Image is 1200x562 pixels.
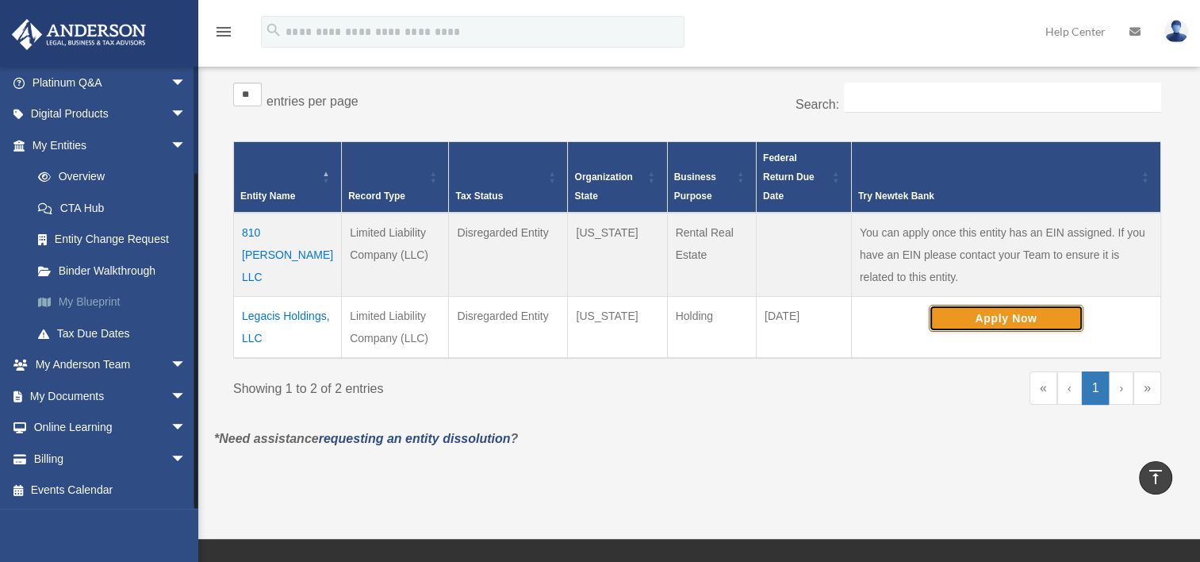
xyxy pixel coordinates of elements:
span: arrow_drop_down [171,67,202,99]
th: Federal Return Due Date: Activate to sort [756,141,851,213]
span: Organization State [574,171,632,202]
span: arrow_drop_down [171,98,202,131]
a: Binder Walkthrough [22,255,210,287]
a: Tax Due Dates [22,318,210,349]
td: Disregarded Entity [449,296,568,358]
label: Search: [796,98,839,111]
a: requesting an entity dissolution [319,432,511,445]
td: 810 [PERSON_NAME] LLC [234,213,342,297]
span: arrow_drop_down [171,129,202,162]
a: Overview [22,161,202,193]
div: Try Newtek Bank [858,187,1137,206]
th: Record Type: Activate to sort [342,141,449,213]
a: Billingarrow_drop_down [11,443,210,475]
em: *Need assistance ? [214,432,518,445]
span: Record Type [348,191,405,202]
a: vertical_align_top [1139,461,1172,495]
a: Next [1109,371,1133,405]
span: arrow_drop_down [171,443,202,475]
span: Federal Return Due Date [763,152,815,202]
label: entries per page [266,94,358,108]
th: Entity Name: Activate to invert sorting [234,141,342,213]
a: First [1029,371,1057,405]
span: Entity Name [240,191,295,202]
i: search [265,21,282,39]
a: Entity Change Request [22,224,210,256]
td: [US_STATE] [568,296,667,358]
button: Apply Now [929,305,1083,332]
td: Disregarded Entity [449,213,568,297]
a: Online Learningarrow_drop_down [11,412,210,444]
a: Last [1133,371,1161,405]
th: Tax Status: Activate to sort [449,141,568,213]
span: Business Purpose [674,171,716,202]
i: menu [214,22,233,41]
td: [US_STATE] [568,213,667,297]
td: [DATE] [756,296,851,358]
th: Organization State: Activate to sort [568,141,667,213]
a: CTA Hub [22,192,210,224]
a: My Blueprint [22,287,210,318]
th: Try Newtek Bank : Activate to sort [851,141,1160,213]
td: Holding [667,296,756,358]
td: Legacis Holdings, LLC [234,296,342,358]
img: Anderson Advisors Platinum Portal [7,19,151,50]
img: User Pic [1164,20,1188,43]
td: Limited Liability Company (LLC) [342,296,449,358]
th: Business Purpose: Activate to sort [667,141,756,213]
td: Limited Liability Company (LLC) [342,213,449,297]
a: 1 [1082,371,1110,405]
a: Events Calendar [11,475,210,506]
span: Tax Status [455,191,503,202]
div: Showing 1 to 2 of 2 entries [233,371,685,400]
span: arrow_drop_down [171,380,202,413]
span: arrow_drop_down [171,412,202,445]
span: arrow_drop_down [171,349,202,382]
td: Rental Real Estate [667,213,756,297]
td: You can apply once this entity has an EIN assigned. If you have an EIN please contact your Team t... [851,213,1160,297]
a: Previous [1057,371,1082,405]
a: My Documentsarrow_drop_down [11,380,210,412]
i: vertical_align_top [1146,468,1165,487]
a: My Entitiesarrow_drop_down [11,129,210,161]
a: menu [214,28,233,41]
a: My Anderson Teamarrow_drop_down [11,349,210,381]
a: Digital Productsarrow_drop_down [11,98,210,130]
a: Platinum Q&Aarrow_drop_down [11,67,210,98]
